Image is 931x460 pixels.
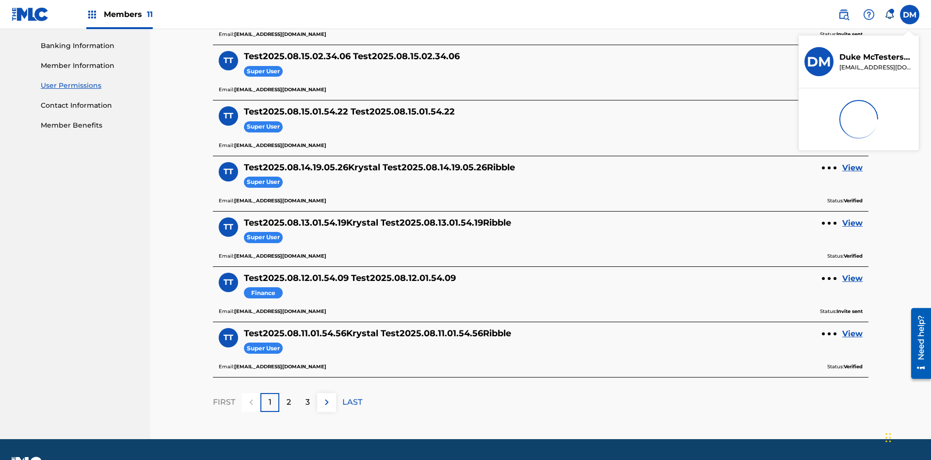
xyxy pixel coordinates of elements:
[842,217,863,229] a: View
[219,85,326,94] p: Email:
[244,106,455,117] h5: Test2025.08.15.01.54.22 Test2025.08.15.01.54.22
[147,10,153,19] span: 11
[820,30,863,39] p: Status:
[244,121,283,132] span: Super User
[904,304,931,384] iframe: Resource Center
[839,63,913,72] p: duke.mctesterson@gmail.com
[219,252,326,261] p: Email:
[321,396,333,408] img: right
[213,396,235,408] p: FIRST
[305,396,310,408] p: 3
[244,328,511,339] h5: Test2025.08.11.01.54.56Krystal Test2025.08.11.01.54.56Ribble
[219,197,326,205] p: Email:
[287,396,291,408] p: 2
[838,9,850,20] img: search
[234,142,326,148] b: [EMAIL_ADDRESS][DOMAIN_NAME]
[41,41,139,51] a: Banking Information
[234,363,326,370] b: [EMAIL_ADDRESS][DOMAIN_NAME]
[86,9,98,20] img: Top Rightsholders
[835,95,883,144] img: preloader
[900,5,919,24] div: User Menu
[842,273,863,284] a: View
[224,110,233,122] span: TT
[224,332,233,344] span: TT
[807,53,831,70] h3: DM
[224,221,233,233] span: TT
[244,232,283,243] span: Super User
[844,363,863,370] b: Verified
[224,55,233,66] span: TT
[842,162,863,174] a: View
[244,66,283,77] span: Super User
[827,197,863,205] p: Status:
[234,253,326,259] b: [EMAIL_ADDRESS][DOMAIN_NAME]
[244,287,283,298] span: Finance
[41,100,139,111] a: Contact Information
[842,328,863,340] a: View
[41,81,139,91] a: User Permissions
[41,120,139,131] a: Member Benefits
[244,162,515,173] h5: Test2025.08.14.19.05.26Krystal Test2025.08.14.19.05.26Ribble
[244,217,511,229] h5: Test2025.08.13.01.54.19Krystal Test2025.08.13.01.54.19Ribble
[234,31,326,37] b: [EMAIL_ADDRESS][DOMAIN_NAME]
[244,177,283,188] span: Super User
[104,9,153,20] span: Members
[219,141,326,150] p: Email:
[859,5,879,24] div: Help
[885,423,891,452] div: Drag
[839,51,913,63] p: Duke McTesterson
[827,252,863,261] p: Status:
[836,31,863,37] b: Invite sent
[41,61,139,71] a: Member Information
[234,197,326,204] b: [EMAIL_ADDRESS][DOMAIN_NAME]
[342,396,362,408] p: LAST
[12,7,49,21] img: MLC Logo
[820,307,863,316] p: Status:
[244,273,456,284] h5: Test2025.08.12.01.54.09 Test2025.08.12.01.54.09
[269,396,272,408] p: 1
[834,5,853,24] a: Public Search
[234,308,326,314] b: [EMAIL_ADDRESS][DOMAIN_NAME]
[836,308,863,314] b: Invite sent
[219,362,326,371] p: Email:
[224,166,233,178] span: TT
[844,253,863,259] b: Verified
[244,343,283,354] span: Super User
[224,277,233,288] span: TT
[234,86,326,93] b: [EMAIL_ADDRESS][DOMAIN_NAME]
[844,197,863,204] b: Verified
[244,51,460,62] h5: Test2025.08.15.02.34.06 Test2025.08.15.02.34.06
[863,9,875,20] img: help
[884,10,894,19] div: Notifications
[883,413,931,460] iframe: Chat Widget
[219,30,326,39] p: Email:
[219,307,326,316] p: Email:
[827,362,863,371] p: Status:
